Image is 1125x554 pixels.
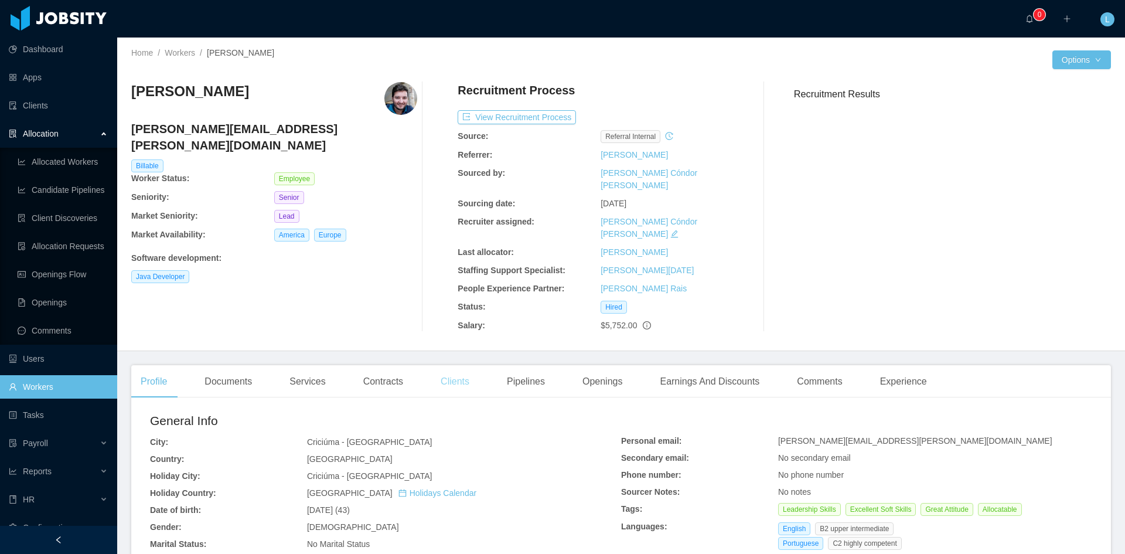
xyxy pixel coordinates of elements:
[787,365,851,398] div: Comments
[871,365,936,398] div: Experience
[1052,50,1111,69] button: Optionsicon: down
[150,505,201,515] b: Date of birth:
[307,437,432,447] span: Criciúma - [GEOGRAPHIC_DATA]
[458,199,515,208] b: Sourcing date:
[131,121,417,154] h4: [PERSON_NAME][EMAIL_ADDRESS][PERSON_NAME][DOMAIN_NAME]
[601,199,626,208] span: [DATE]
[18,234,108,258] a: icon: file-doneAllocation Requests
[150,454,184,464] b: Country:
[314,229,346,242] span: Europe
[794,87,1111,101] h3: Recruitment Results
[601,321,637,330] span: $5,752.00
[643,321,651,329] span: info-circle
[458,131,488,141] b: Source:
[131,270,189,283] span: Java Developer
[601,266,694,275] a: [PERSON_NAME][DATE]
[9,347,108,371] a: icon: robotUsers
[9,38,108,61] a: icon: pie-chartDashboard
[18,178,108,202] a: icon: line-chartCandidate Pipelines
[165,48,195,57] a: Workers
[131,230,206,239] b: Market Availability:
[23,129,59,138] span: Allocation
[131,211,198,220] b: Market Seniority:
[23,467,52,476] span: Reports
[458,302,485,311] b: Status:
[384,82,417,115] img: acd494db-45e8-4682-aa23-e06dd6a1e1f1_683a273c14530-400w.png
[150,539,206,549] b: Marital Status:
[1025,15,1034,23] i: icon: bell
[23,439,48,448] span: Payroll
[1034,9,1045,21] sup: 0
[601,130,660,143] span: Referral internal
[670,230,679,238] i: icon: edit
[9,495,17,504] i: icon: book
[23,523,71,532] span: Configuration
[621,453,689,463] b: Secondary email:
[131,365,176,398] div: Profile
[778,487,811,497] span: No notes
[274,210,299,223] span: Lead
[601,247,668,257] a: [PERSON_NAME]
[431,365,479,398] div: Clients
[150,412,621,430] h2: General Info
[207,48,274,57] span: [PERSON_NAME]
[458,321,485,330] b: Salary:
[1063,15,1071,23] i: icon: plus
[650,365,769,398] div: Earnings And Discounts
[9,467,17,475] i: icon: line-chart
[158,48,160,57] span: /
[458,82,575,98] h4: Recruitment Process
[150,471,200,481] b: Holiday City:
[601,150,668,159] a: [PERSON_NAME]
[307,539,370,549] span: No Marital Status
[458,168,505,178] b: Sourced by:
[131,48,153,57] a: Home
[18,319,108,342] a: icon: messageComments
[354,365,412,398] div: Contracts
[18,263,108,286] a: icon: idcardOpenings Flow
[601,301,627,314] span: Hired
[665,132,673,140] i: icon: history
[621,504,642,514] b: Tags:
[131,253,221,263] b: Software development :
[497,365,554,398] div: Pipelines
[458,150,492,159] b: Referrer:
[398,489,407,497] i: icon: calendar
[621,487,680,497] b: Sourcer Notes:
[778,537,823,550] span: Portuguese
[458,217,534,226] b: Recruiter assigned:
[131,82,249,101] h3: [PERSON_NAME]
[828,537,901,550] span: C2 highly competent
[9,375,108,399] a: icon: userWorkers
[9,403,108,427] a: icon: profileTasks
[307,471,432,481] span: Criciúma - [GEOGRAPHIC_DATA]
[978,503,1022,516] span: Allocatable
[458,284,564,293] b: People Experience Partner:
[280,365,335,398] div: Services
[458,247,514,257] b: Last allocator:
[458,110,576,124] button: icon: exportView Recruitment Process
[18,291,108,314] a: icon: file-textOpenings
[815,522,894,535] span: B2 upper intermediate
[18,150,108,174] a: icon: line-chartAllocated Workers
[150,437,168,447] b: City:
[150,522,182,532] b: Gender:
[778,453,851,463] span: No secondary email
[621,470,681,480] b: Phone number:
[274,191,304,204] span: Senior
[23,495,35,504] span: HR
[307,454,393,464] span: [GEOGRAPHIC_DATA]
[18,206,108,230] a: icon: file-searchClient Discoveries
[621,436,682,446] b: Personal email:
[778,503,841,516] span: Leadership Skills
[9,524,17,532] i: icon: setting
[458,113,576,122] a: icon: exportView Recruitment Process
[9,130,17,138] i: icon: solution
[307,522,399,532] span: [DEMOGRAPHIC_DATA]
[573,365,632,398] div: Openings
[131,159,163,172] span: Billable
[9,66,108,89] a: icon: appstoreApps
[9,94,108,117] a: icon: auditClients
[200,48,202,57] span: /
[150,488,216,498] b: Holiday Country:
